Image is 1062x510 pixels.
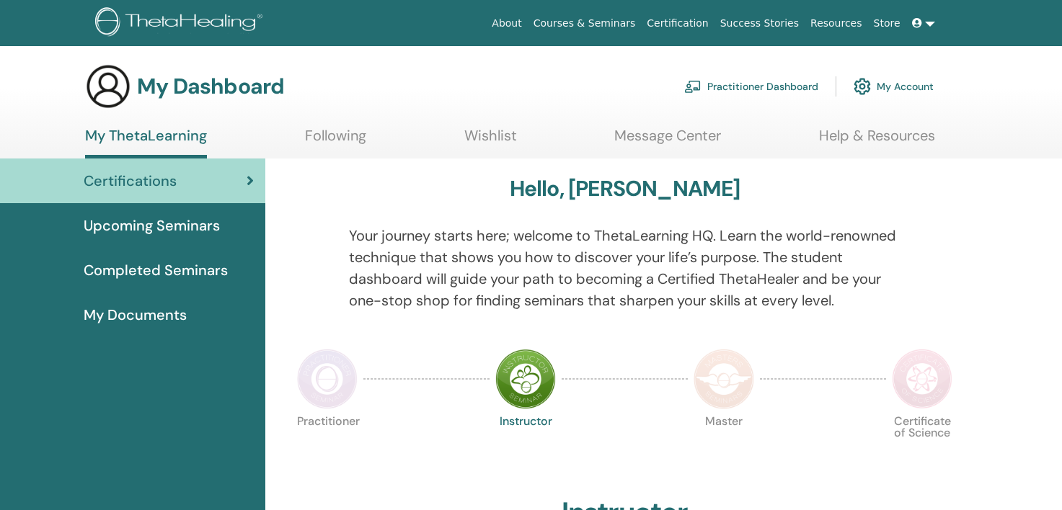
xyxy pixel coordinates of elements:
[854,74,871,99] img: cog.svg
[528,10,642,37] a: Courses & Seminars
[495,349,556,409] img: Instructor
[137,73,284,99] h3: My Dashboard
[349,225,901,311] p: Your journey starts here; welcome to ThetaLearning HQ. Learn the world-renowned technique that sh...
[684,71,818,102] a: Practitioner Dashboard
[819,127,935,155] a: Help & Resources
[305,127,366,155] a: Following
[694,349,754,409] img: Master
[84,304,187,326] span: My Documents
[694,416,754,476] p: Master
[84,215,220,236] span: Upcoming Seminars
[495,416,556,476] p: Instructor
[641,10,714,37] a: Certification
[805,10,868,37] a: Resources
[297,416,358,476] p: Practitioner
[854,71,934,102] a: My Account
[464,127,517,155] a: Wishlist
[95,7,267,40] img: logo.png
[85,127,207,158] a: My ThetaLearning
[714,10,805,37] a: Success Stories
[868,10,906,37] a: Store
[297,349,358,409] img: Practitioner
[614,127,721,155] a: Message Center
[684,80,702,93] img: chalkboard-teacher.svg
[486,10,527,37] a: About
[85,63,131,109] img: generic-user-icon.jpg
[892,416,952,476] p: Certificate of Science
[84,170,177,192] span: Certifications
[892,349,952,409] img: Certificate of Science
[84,259,228,281] span: Completed Seminars
[510,176,740,202] h3: Hello, [PERSON_NAME]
